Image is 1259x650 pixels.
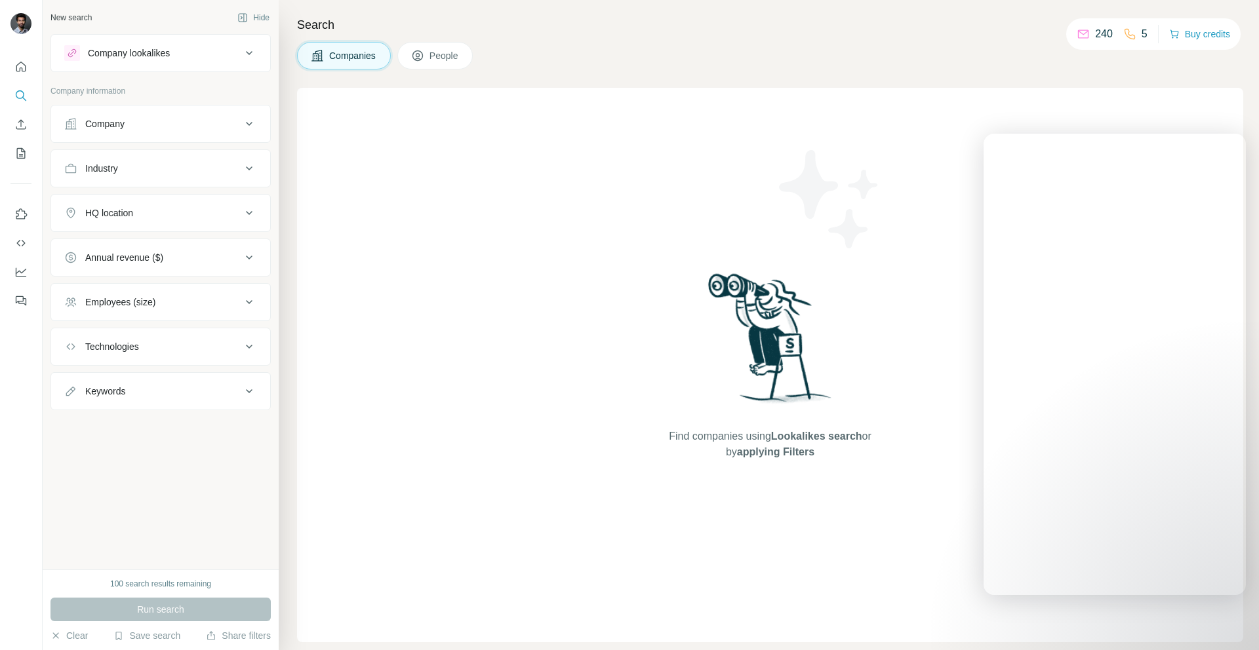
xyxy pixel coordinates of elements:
button: Hide [228,8,279,28]
button: Save search [113,629,180,642]
span: applying Filters [737,446,814,457]
span: Lookalikes search [771,430,862,442]
button: Use Surfe on LinkedIn [10,202,31,226]
button: Company lookalikes [51,37,270,69]
div: Industry [85,162,118,175]
h4: Search [297,16,1243,34]
div: 100 search results remaining [110,578,211,590]
button: Quick start [10,55,31,79]
div: Employees (size) [85,296,155,309]
button: Annual revenue ($) [51,242,270,273]
img: Surfe Illustration - Woman searching with binoculars [702,270,839,416]
div: Technologies [85,340,139,353]
div: Company [85,117,125,130]
button: Dashboard [10,260,31,284]
button: Industry [51,153,270,184]
img: Surfe Illustration - Stars [770,140,889,258]
span: Companies [329,49,377,62]
button: Share filters [206,629,271,642]
iframe: To enrich screen reader interactions, please activate Accessibility in Grammarly extension settings [984,134,1246,595]
button: HQ location [51,197,270,229]
button: Search [10,84,31,107]
div: New search [50,12,92,24]
img: Avatar [10,13,31,34]
span: People [430,49,460,62]
div: Keywords [85,385,125,398]
button: Company [51,108,270,140]
button: Use Surfe API [10,231,31,255]
iframe: Intercom live chat [1214,605,1246,637]
p: 240 [1095,26,1113,42]
button: Keywords [51,375,270,407]
p: 5 [1142,26,1148,42]
button: Clear [50,629,88,642]
button: Enrich CSV [10,113,31,136]
button: Buy credits [1169,25,1230,43]
div: Company lookalikes [88,47,170,60]
button: Feedback [10,289,31,313]
button: My lists [10,142,31,165]
p: Company information [50,85,271,97]
span: Find companies using or by [665,429,875,460]
button: Technologies [51,331,270,362]
div: Annual revenue ($) [85,251,163,264]
button: Employees (size) [51,286,270,318]
div: HQ location [85,206,133,220]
